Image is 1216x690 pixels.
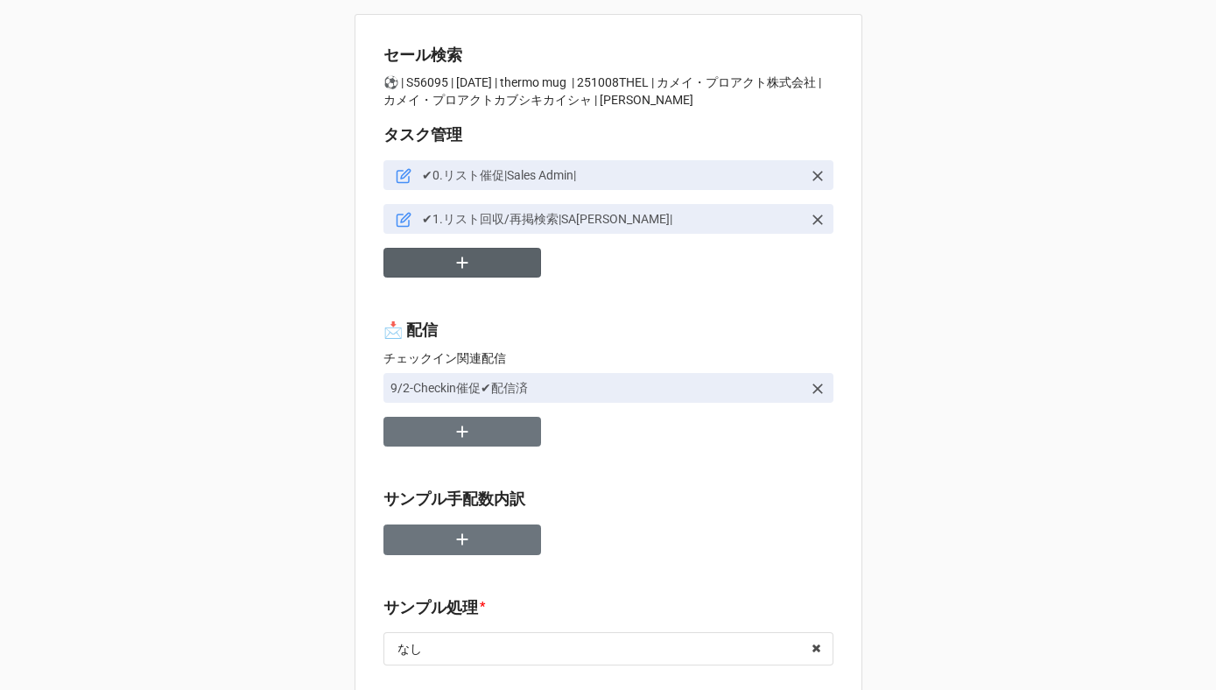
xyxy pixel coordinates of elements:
label: タスク管理 [383,123,462,147]
label: サンプル手配数内訳 [383,487,525,511]
label: サンプル処理 [383,595,478,620]
p: 9/2-Checkin催促✔︎配信済 [390,379,802,397]
b: セール検索 [383,46,462,64]
p: ⚽️ | S56095 | [DATE] | thermo mug | 251008THEL | カメイ・プロアクト株式会社 | カメイ・プロアクトカブシキカイシャ | [PERSON_NAME] [383,74,833,109]
p: チェックイン関連配信 [383,349,833,367]
div: なし [397,643,422,655]
label: 📩 配信 [383,318,438,342]
p: ✔︎1.リスト回収/再掲検索|SA[PERSON_NAME]| [422,210,802,228]
p: ✔︎0.リスト催促|Sales Admin| [422,166,802,184]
